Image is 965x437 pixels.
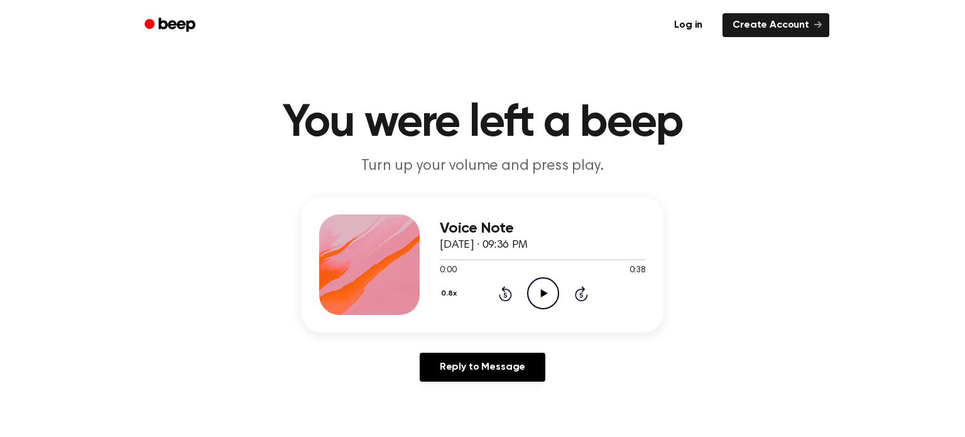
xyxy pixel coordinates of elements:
p: Turn up your volume and press play. [241,156,724,177]
a: Beep [136,13,207,38]
a: Reply to Message [420,353,545,382]
h1: You were left a beep [161,101,804,146]
span: 0:00 [440,264,456,277]
a: Create Account [722,13,829,37]
button: 0.8x [440,283,461,304]
span: 0:38 [630,264,646,277]
a: Log in [662,11,715,40]
h3: Voice Note [440,220,646,237]
span: [DATE] · 09:36 PM [440,240,528,251]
